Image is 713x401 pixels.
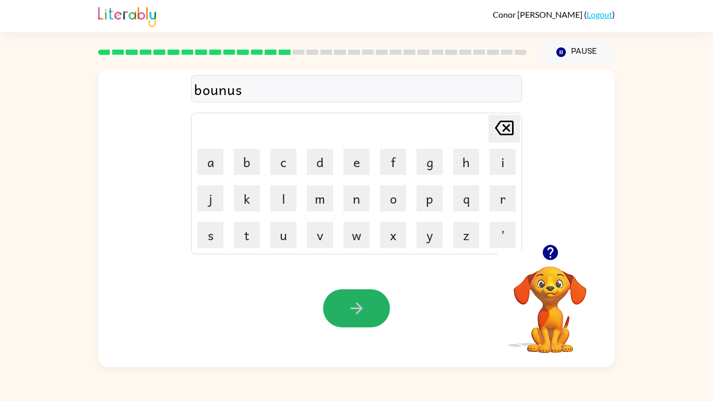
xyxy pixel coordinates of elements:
button: z [453,222,479,248]
button: w [343,222,370,248]
button: q [453,185,479,211]
button: o [380,185,406,211]
button: e [343,149,370,175]
button: a [197,149,223,175]
button: v [307,222,333,248]
button: Pause [539,40,615,64]
button: x [380,222,406,248]
button: j [197,185,223,211]
button: u [270,222,296,248]
button: y [417,222,443,248]
button: d [307,149,333,175]
button: b [234,149,260,175]
button: s [197,222,223,248]
span: Conor [PERSON_NAME] [493,9,584,19]
button: g [417,149,443,175]
button: h [453,149,479,175]
button: c [270,149,296,175]
button: f [380,149,406,175]
button: m [307,185,333,211]
button: r [490,185,516,211]
button: t [234,222,260,248]
div: bounus [194,78,519,100]
video: Your browser must support playing .mp4 files to use Literably. Please try using another browser. [498,250,602,355]
div: ( ) [493,9,615,19]
button: l [270,185,296,211]
button: ' [490,222,516,248]
button: i [490,149,516,175]
a: Logout [587,9,612,19]
button: p [417,185,443,211]
img: Literably [98,4,156,27]
button: n [343,185,370,211]
button: k [234,185,260,211]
